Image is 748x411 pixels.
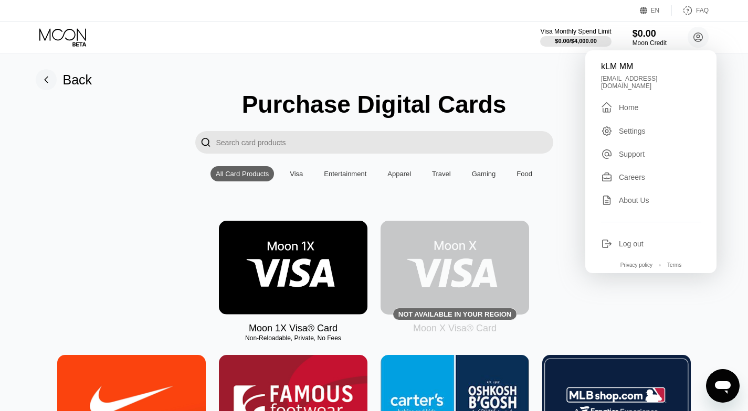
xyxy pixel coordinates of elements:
[619,127,646,135] div: Settings
[619,196,649,204] div: About Us
[633,28,667,47] div: $0.00Moon Credit
[216,170,269,178] div: All Card Products
[601,148,701,160] div: Support
[540,28,611,47] div: Visa Monthly Spend Limit$0.00/$4,000.00
[324,170,366,178] div: Entertainment
[667,262,681,268] div: Terms
[633,39,667,47] div: Moon Credit
[619,173,645,181] div: Careers
[601,101,613,114] div: 
[219,334,367,342] div: Non-Reloadable, Private, No Fees
[216,131,553,154] input: Search card products
[633,28,667,39] div: $0.00
[640,5,672,16] div: EN
[432,170,451,178] div: Travel
[398,310,511,318] div: Not available in your region
[201,136,211,148] div: 
[601,171,701,183] div: Careers
[195,131,216,154] div: 
[706,369,740,403] iframe: Button to launch messaging window, conversation in progress
[249,323,338,334] div: Moon 1X Visa® Card
[601,238,701,250] div: Log out
[540,28,611,35] div: Visa Monthly Spend Limit
[696,7,709,14] div: FAQ
[36,69,92,90] div: Back
[242,90,507,118] div: Purchase Digital Cards
[413,323,497,334] div: Moon X Visa® Card
[210,166,274,181] div: All Card Products
[382,166,416,181] div: Apparel
[672,5,709,16] div: FAQ
[319,166,372,181] div: Entertainment
[427,166,456,181] div: Travel
[467,166,501,181] div: Gaming
[555,38,597,44] div: $0.00 / $4,000.00
[517,170,532,178] div: Food
[619,103,638,112] div: Home
[511,166,538,181] div: Food
[601,62,701,71] div: kLM MM
[601,194,701,206] div: About Us
[601,75,701,90] div: [EMAIL_ADDRESS][DOMAIN_NAME]
[290,170,303,178] div: Visa
[651,7,660,14] div: EN
[619,240,644,248] div: Log out
[387,170,411,178] div: Apparel
[620,262,652,268] div: Privacy policy
[619,150,645,158] div: Support
[601,125,701,137] div: Settings
[63,72,92,88] div: Back
[285,166,308,181] div: Visa
[472,170,496,178] div: Gaming
[381,221,529,315] div: Not available in your region
[601,101,701,114] div: Home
